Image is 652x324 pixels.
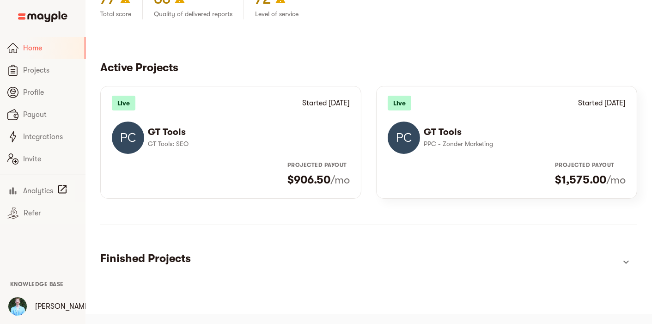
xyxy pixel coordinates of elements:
h5: Active Projects [100,60,637,75]
p: Total score [100,8,131,19]
span: Knowledge Base [10,281,64,287]
p: Quality of delivered reports [154,8,232,19]
p: Live [388,96,411,110]
span: Projects [23,65,78,76]
p: Started [DATE] [578,98,626,109]
span: Projected payout [287,158,350,172]
p: [PERSON_NAME] [35,301,91,312]
span: Home [23,43,77,54]
span: Refer [24,208,78,219]
p: PPC - Zonder Marketing [424,138,618,149]
span: Projected payout [555,158,626,172]
span: Integrations [23,131,78,142]
span: Analytics [23,185,53,196]
h6: GT Tools [148,126,342,138]
span: Invite [23,153,78,165]
button: User Menu [3,292,32,321]
p: Started [DATE] [302,98,350,109]
h5: $906.50 [287,172,330,187]
h6: GT Tools [424,126,618,138]
button: show more [615,251,637,273]
h5: /mo [330,172,350,187]
span: Profile [23,87,78,98]
h5: $1,575.00 [555,172,606,187]
p: GT Tools: SEO [148,138,342,149]
span: Payout [23,109,78,120]
p: Live [112,96,135,110]
img: OhkX6i7yTiKNR48D63oJ [8,297,27,316]
img: Main logo [18,11,67,22]
img: gofNM7p6RVCkyh0r6HEw [112,122,144,154]
h5: /mo [606,172,626,187]
a: Knowledge Base [10,280,64,287]
p: Level of service [255,8,299,19]
h5: Finished Projects [100,251,615,266]
img: gofNM7p6RVCkyh0r6HEw [388,122,420,154]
